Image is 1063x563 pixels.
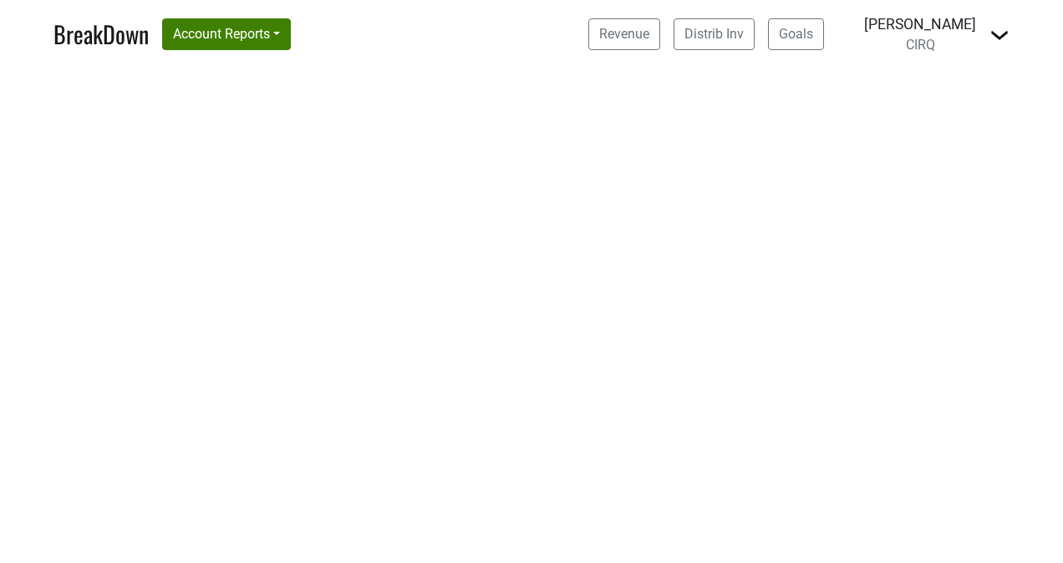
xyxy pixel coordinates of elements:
img: Dropdown Menu [989,25,1010,45]
div: [PERSON_NAME] [864,13,976,35]
span: CIRQ [906,37,935,53]
a: Goals [768,18,824,50]
button: Account Reports [162,18,291,50]
a: Revenue [588,18,660,50]
a: Distrib Inv [674,18,755,50]
a: BreakDown [53,17,149,52]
